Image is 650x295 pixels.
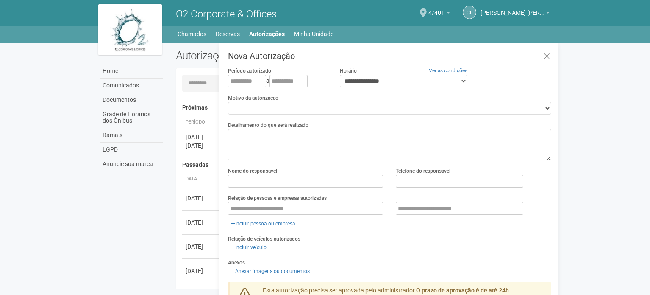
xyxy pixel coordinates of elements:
[186,218,217,227] div: [DATE]
[176,8,277,20] span: O2 Corporate & Offices
[100,107,163,128] a: Grade de Horários dos Ônibus
[182,172,220,186] th: Data
[463,6,476,19] a: CL
[186,242,217,251] div: [DATE]
[216,28,240,40] a: Reservas
[228,259,245,267] label: Anexos
[182,115,220,129] th: Período
[340,67,357,75] label: Horário
[416,287,511,294] strong: O prazo de aprovação é de até 24h.
[481,1,544,16] span: Claudia Luíza Soares de Castro
[186,267,217,275] div: [DATE]
[228,235,300,243] label: Relação de veículos autorizados
[182,104,545,111] h4: Próximas
[182,162,545,168] h4: Passadas
[228,52,551,60] h3: Nova Autorização
[186,194,217,202] div: [DATE]
[294,28,333,40] a: Minha Unidade
[228,267,312,276] a: Anexar imagens ou documentos
[228,94,278,102] label: Motivo da autorização
[186,141,217,150] div: [DATE]
[228,75,327,87] div: a
[100,157,163,171] a: Anuncie sua marca
[429,67,467,73] a: Ver as condições
[178,28,206,40] a: Chamados
[481,11,550,17] a: [PERSON_NAME] [PERSON_NAME]
[186,133,217,141] div: [DATE]
[100,79,163,93] a: Comunicados
[228,194,327,202] label: Relação de pessoas e empresas autorizadas
[100,128,163,143] a: Ramais
[228,219,298,228] a: Incluir pessoa ou empresa
[228,121,308,129] label: Detalhamento do que será realizado
[249,28,285,40] a: Autorizações
[228,243,269,252] a: Incluir veículo
[100,93,163,107] a: Documentos
[396,167,450,175] label: Telefone do responsável
[98,4,162,55] img: logo.jpg
[100,143,163,157] a: LGPD
[100,64,163,79] a: Home
[228,67,271,75] label: Período autorizado
[176,49,357,62] h2: Autorizações
[428,11,450,17] a: 4/401
[428,1,444,16] span: 4/401
[228,167,277,175] label: Nome do responsável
